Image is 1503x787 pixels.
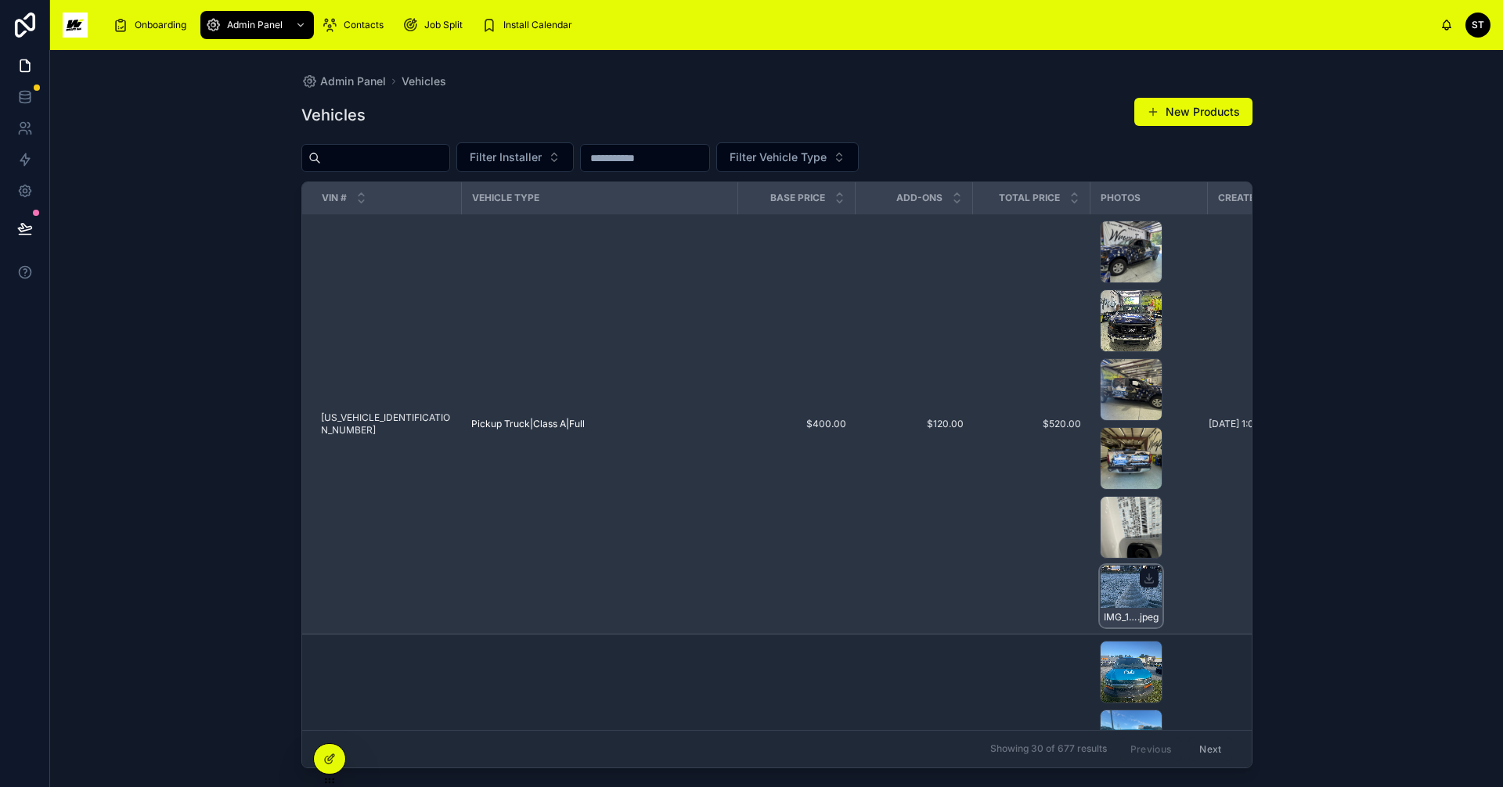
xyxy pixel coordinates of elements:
a: [US_VEHICLE_IDENTIFICATION_NUMBER] [321,411,452,437]
span: Install Calendar [503,19,572,31]
a: $120.00 [865,418,964,430]
a: Pickup Truck|Class A|Full [471,418,729,430]
span: Filter Vehicle Type [730,149,827,165]
a: Job Split [398,11,474,39]
div: scrollable content [100,8,1440,42]
span: [DATE] 1:09 PM [1209,418,1277,430]
a: Admin Panel [200,11,314,39]
span: IMG_1929 [1104,611,1137,623]
h1: Vehicles [301,104,366,126]
span: Photos [1101,192,1141,204]
span: Onboarding [135,19,186,31]
button: Select Button [456,142,574,172]
a: Onboarding [108,11,197,39]
span: Add-Ons [896,192,943,204]
button: New Products [1134,98,1252,126]
a: Vehicles [402,74,446,89]
a: Contacts [317,11,395,39]
span: VIN # [322,192,347,204]
span: Showing 30 of 677 results [990,743,1107,756]
a: $400.00 [748,418,846,430]
a: IMG_1929.jpeg [1100,221,1198,627]
span: Created [1218,192,1262,204]
span: Job Split [424,19,463,31]
a: Pickup Truck|Class A|Full [471,418,585,430]
a: $520.00 [982,418,1081,430]
button: Next [1188,737,1232,761]
span: Vehicle Type [472,192,539,204]
span: Base Price [770,192,825,204]
img: App logo [63,13,88,38]
span: ST [1472,19,1484,31]
span: Filter Installer [470,149,542,165]
span: .jpeg [1137,611,1159,623]
span: Total Price [999,192,1060,204]
span: Admin Panel [320,74,386,89]
span: Contacts [344,19,384,31]
button: Select Button [716,142,859,172]
a: [DATE] 1:09 PM [1209,418,1321,430]
a: Admin Panel [301,74,386,89]
a: Install Calendar [477,11,583,39]
span: Admin Panel [227,19,283,31]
